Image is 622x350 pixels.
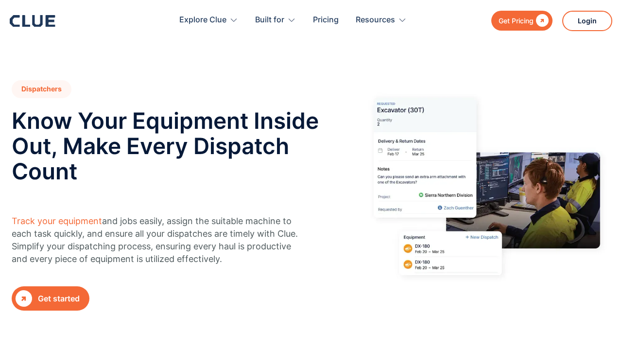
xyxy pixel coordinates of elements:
[534,15,549,27] div: 
[255,5,296,35] div: Built for
[179,5,238,35] div: Explore Clue
[12,216,102,226] a: Track your equipment
[12,286,89,311] a: Get started
[313,5,339,35] a: Pricing
[38,293,80,305] div: Get started
[255,5,284,35] div: Built for
[12,80,71,98] h1: Dispatchers
[491,11,553,31] a: Get Pricing
[12,108,325,184] h2: Know Your Equipment Inside Out, Make Every Dispatch Count
[16,290,32,307] div: 
[562,11,612,31] a: Login
[356,5,407,35] div: Resources
[12,215,306,265] p: and jobs easily, assign the suitable machine to each task quickly, and ensure all your dispatches...
[363,85,610,305] img: Image showing Dispachers at construction site
[179,5,226,35] div: Explore Clue
[356,5,395,35] div: Resources
[499,15,534,27] div: Get Pricing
